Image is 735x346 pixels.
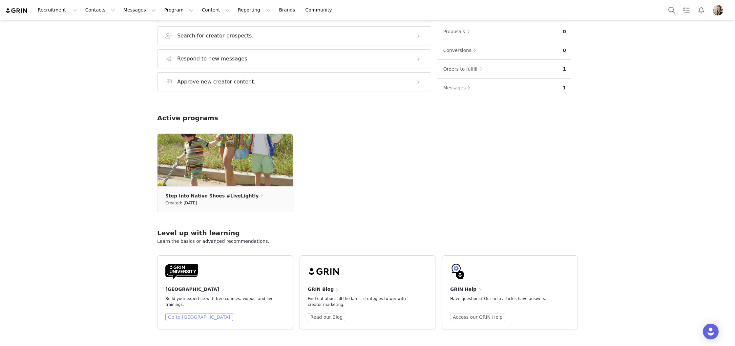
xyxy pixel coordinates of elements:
img: GRIN-University-Logo-Black.svg [165,264,198,279]
button: Orders to fulfill [443,64,486,74]
button: Profile [709,5,730,15]
h3: Approve new creator content. [177,78,256,86]
button: Search for creator prospects. [157,26,431,45]
a: Community [302,3,339,17]
a: Brands [275,3,301,17]
h4: GRIN Blog [308,286,334,293]
p: 0 [563,47,566,54]
button: Contacts [81,3,119,17]
button: Proposals [443,26,473,37]
h4: [GEOGRAPHIC_DATA] [165,286,219,293]
button: Reporting [234,3,275,17]
button: Approve new creator content. [157,72,431,91]
img: GRIN-help-icon.svg [450,264,466,279]
h2: Active programs [157,113,218,123]
button: Messages [119,3,160,17]
a: Read our Blog [308,313,345,321]
img: 8fc4e356-4e52-446e-acad-651d15d15471.jpg [157,134,293,186]
button: Recruitment [34,3,81,17]
p: Step Into Native Shoes #LiveLightly [165,192,259,199]
h2: Level up with learning [157,228,578,238]
button: Program [160,3,198,17]
button: Notifications [694,3,708,17]
h3: Respond to new messages. [177,55,249,63]
a: Go to [GEOGRAPHIC_DATA] [165,313,233,321]
small: Created: [DATE] [165,199,197,207]
img: grin-logo-black.svg [308,264,341,279]
a: Tasks [679,3,694,17]
p: Have questions? Our help articles have answers. [450,296,559,302]
p: 1 [563,84,566,91]
h3: Search for creator prospects. [177,32,254,40]
img: 175958f9-8a62-4630-ad12-f9da9ab25e92.jpeg [713,5,723,15]
button: Messages [443,82,474,93]
div: Open Intercom Messenger [703,324,719,339]
button: Respond to new messages. [157,49,431,68]
button: Search [664,3,679,17]
img: grin logo [5,8,28,14]
p: Learn the basics or advanced recommendations. [157,238,578,245]
p: Find out about all the latest strategies to win with creator marketing. [308,296,417,308]
p: Build your expertise with free courses, videos, and live trainings. [165,296,274,308]
a: Access our GRIN Help [450,313,505,321]
h4: GRIN Help [450,286,476,293]
button: Conversions [443,45,480,56]
p: 1 [563,66,566,73]
button: Content [198,3,234,17]
p: 0 [563,28,566,35]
